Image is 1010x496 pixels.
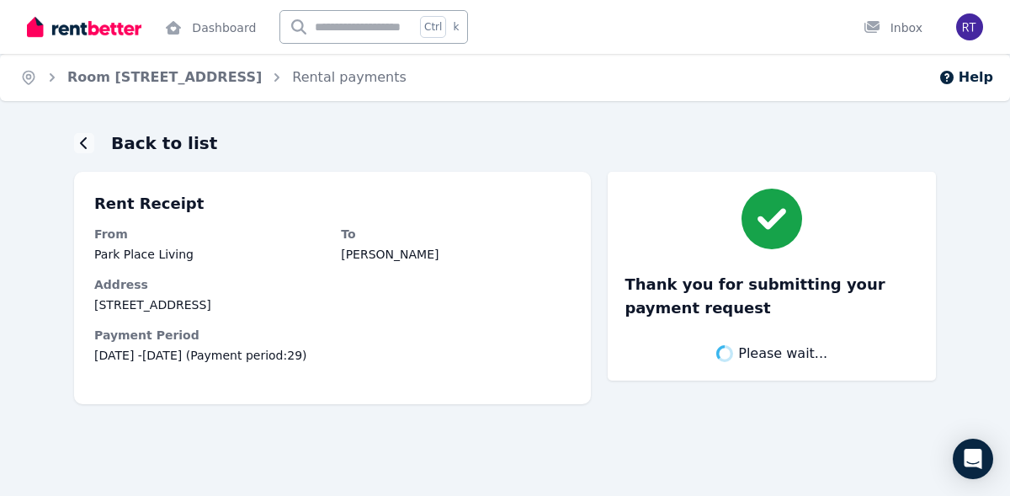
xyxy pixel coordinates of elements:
span: Please wait... [738,344,827,364]
dd: [STREET_ADDRESS] [94,296,571,313]
img: Rosemary Tan [956,13,983,40]
a: Room [STREET_ADDRESS] [67,69,262,85]
dd: [PERSON_NAME] [341,246,571,263]
img: RentBetter [27,14,141,40]
p: Rent Receipt [94,192,571,216]
dt: To [341,226,571,243]
dt: Payment Period [94,327,571,344]
button: Help [938,67,993,88]
span: Ctrl [420,16,446,38]
dt: Address [94,276,571,293]
span: [DATE] - [DATE] (Payment period: 29 ) [94,347,571,364]
span: k [453,20,459,34]
dt: From [94,226,324,243]
div: Open Intercom Messenger [953,439,993,479]
div: Inbox [864,19,922,36]
dd: Park Place Living [94,246,324,263]
h3: Thank you for submitting your payment request [625,273,919,320]
h1: Back to list [111,131,217,155]
a: Rental payments [292,69,407,85]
